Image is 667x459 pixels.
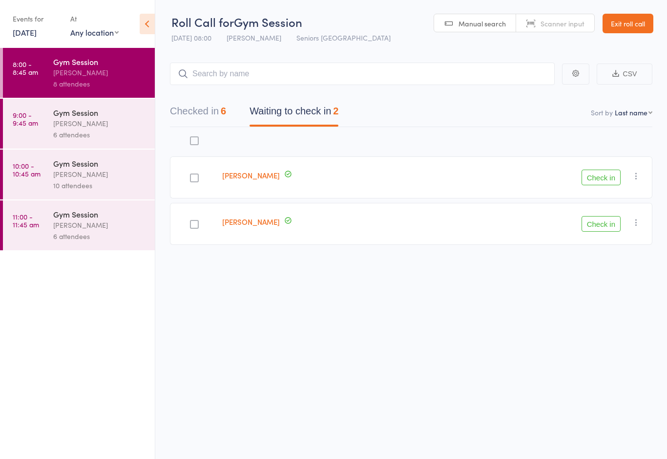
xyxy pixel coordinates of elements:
span: [DATE] 08:00 [171,33,211,43]
span: Scanner input [541,19,584,28]
a: 8:00 -8:45 amGym Session[PERSON_NAME]8 attendees [3,48,155,98]
div: 2 [333,106,338,116]
time: 9:00 - 9:45 am [13,111,38,127]
div: At [70,11,119,27]
div: 8 attendees [53,78,146,89]
time: 10:00 - 10:45 am [13,162,41,177]
div: Events for [13,11,61,27]
a: 9:00 -9:45 amGym Session[PERSON_NAME]6 attendees [3,99,155,149]
button: Check in [582,170,621,185]
time: 11:00 - 11:45 am [13,213,39,228]
a: [PERSON_NAME] [222,217,280,227]
span: Roll Call for [171,14,234,30]
div: Last name [615,108,647,117]
div: 6 [221,106,226,116]
div: 6 attendees [53,129,146,140]
div: [PERSON_NAME] [53,67,146,78]
div: [PERSON_NAME] [53,219,146,231]
div: 6 attendees [53,231,146,242]
span: Gym Session [234,14,302,30]
div: 10 attendees [53,180,146,191]
a: [DATE] [13,27,37,38]
input: Search by name [170,63,555,85]
a: [PERSON_NAME] [222,170,280,180]
button: CSV [597,64,652,85]
button: Checked in6 [170,101,226,127]
div: Gym Session [53,107,146,118]
a: 11:00 -11:45 amGym Session[PERSON_NAME]6 attendees [3,200,155,250]
div: Gym Session [53,158,146,169]
a: 10:00 -10:45 amGym Session[PERSON_NAME]10 attendees [3,150,155,199]
button: Check in [582,216,621,232]
div: Any location [70,27,119,38]
span: Seniors [GEOGRAPHIC_DATA] [296,33,391,43]
a: Exit roll call [603,14,653,33]
button: Waiting to check in2 [250,101,338,127]
div: Gym Session [53,56,146,67]
label: Sort by [591,108,613,117]
div: Gym Session [53,209,146,219]
div: [PERSON_NAME] [53,118,146,129]
span: [PERSON_NAME] [227,33,281,43]
span: Manual search [459,19,506,28]
div: [PERSON_NAME] [53,169,146,180]
time: 8:00 - 8:45 am [13,60,38,76]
